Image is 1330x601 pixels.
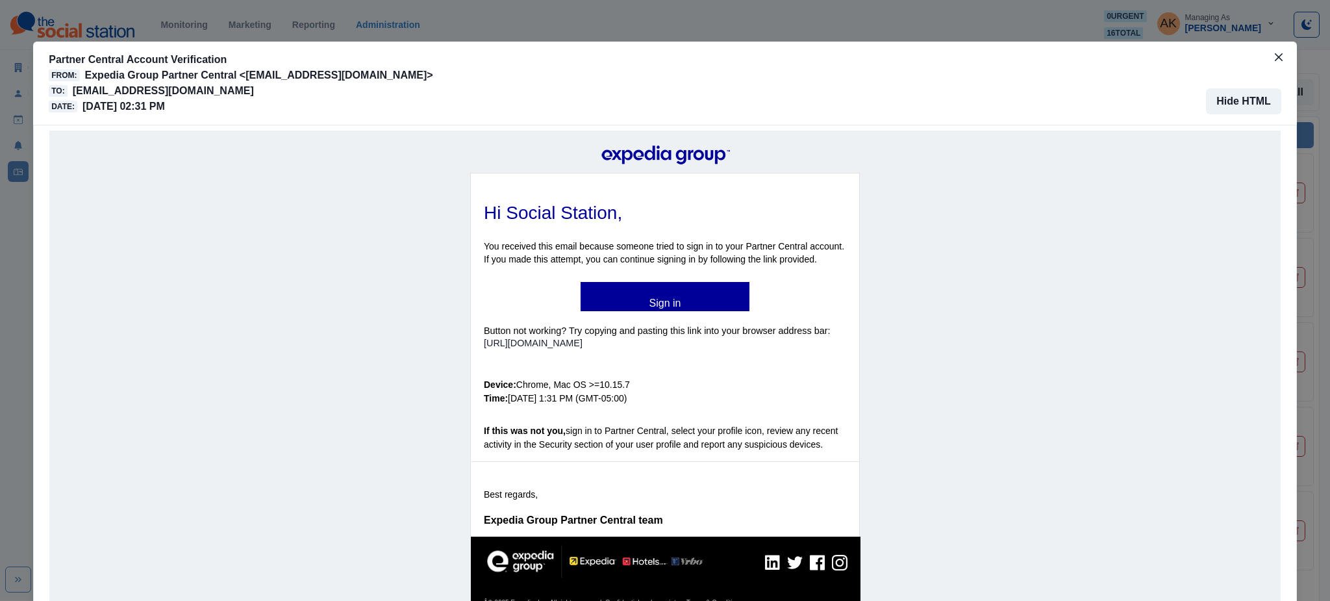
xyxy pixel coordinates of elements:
[764,547,780,578] img: Expedia LinkedIn
[49,52,433,68] p: Partner Central Account Verification
[484,199,846,227] h1: Hi Social Station,
[1206,88,1281,114] button: Hide HTML
[484,393,508,403] b: Time:
[809,547,825,578] img: Expedia Facebook
[85,68,433,83] p: Expedia Group Partner Central <[EMAIL_ADDRESS][DOMAIN_NAME]>
[49,70,79,81] span: From:
[581,290,749,304] a: Sign in
[484,240,846,266] p: You received this email because someone tried to sign in to your Partner Central account. If you ...
[82,99,165,114] p: [DATE] 02:31 PM
[601,144,731,166] img: Expedia
[484,379,516,390] b: Device:
[649,298,681,309] b: Sign in
[484,364,846,405] p: Chrome, Mac OS >=10.15.7 [DATE] 1:31 PM (GMT-05:00)
[484,426,566,436] b: If this was not you,
[484,515,663,526] span: Expedia Group Partner Central team
[484,324,846,339] p: Button not working? Try copying and pasting this link into your browser address bar:
[484,339,846,352] a: [URL][DOMAIN_NAME]
[484,475,846,527] p: Best regards,
[49,85,67,97] span: To:
[484,424,846,452] p: sign in to Partner Central, select your profile icon, review any recent activity in the Security ...
[1268,47,1289,68] button: Close
[73,83,254,99] p: [EMAIL_ADDRESS][DOMAIN_NAME]
[786,547,803,578] img: Expedia Twitter
[471,537,718,585] img: Expedia
[49,101,77,112] span: Date:
[831,547,847,578] img: Expedia Instagram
